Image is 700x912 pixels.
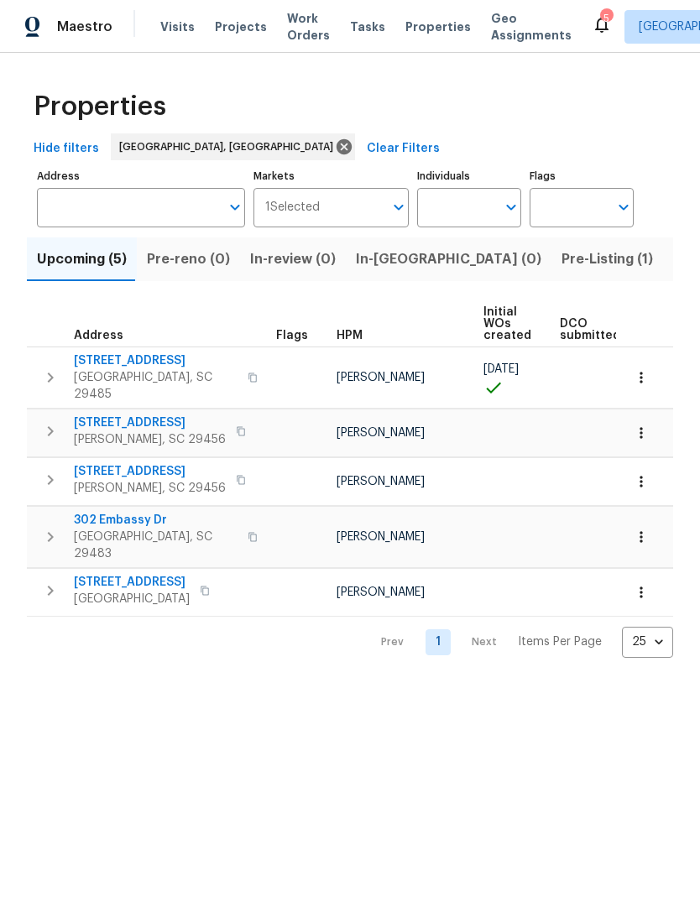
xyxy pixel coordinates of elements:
[499,195,523,219] button: Open
[387,195,410,219] button: Open
[483,363,519,375] span: [DATE]
[74,591,190,607] span: [GEOGRAPHIC_DATA]
[337,372,425,383] span: [PERSON_NAME]
[37,248,127,271] span: Upcoming (5)
[119,138,340,155] span: [GEOGRAPHIC_DATA], [GEOGRAPHIC_DATA]
[265,201,320,215] span: 1 Selected
[356,248,541,271] span: In-[GEOGRAPHIC_DATA] (0)
[360,133,447,164] button: Clear Filters
[74,414,226,431] span: [STREET_ADDRESS]
[74,369,238,403] span: [GEOGRAPHIC_DATA], SC 29485
[337,531,425,543] span: [PERSON_NAME]
[74,574,190,591] span: [STREET_ADDRESS]
[483,306,531,341] span: Initial WOs created
[74,330,123,341] span: Address
[74,352,238,369] span: [STREET_ADDRESS]
[337,427,425,439] span: [PERSON_NAME]
[57,18,112,35] span: Maestro
[426,629,451,655] a: Goto page 1
[74,480,226,497] span: [PERSON_NAME], SC 29456
[562,248,653,271] span: Pre-Listing (1)
[74,512,238,529] span: 302 Embassy Dr
[276,330,308,341] span: Flags
[530,171,634,181] label: Flags
[223,195,247,219] button: Open
[250,248,336,271] span: In-review (0)
[74,529,238,562] span: [GEOGRAPHIC_DATA], SC 29483
[417,171,521,181] label: Individuals
[337,586,425,598] span: [PERSON_NAME]
[160,18,195,35] span: Visits
[337,476,425,487] span: [PERSON_NAME]
[560,318,620,341] span: DCO submitted
[367,138,440,159] span: Clear Filters
[518,633,602,650] p: Items Per Page
[37,171,245,181] label: Address
[27,133,106,164] button: Hide filters
[365,627,673,658] nav: Pagination Navigation
[147,248,230,271] span: Pre-reno (0)
[34,138,99,159] span: Hide filters
[287,10,330,44] span: Work Orders
[34,98,166,115] span: Properties
[253,171,410,181] label: Markets
[405,18,471,35] span: Properties
[350,21,385,33] span: Tasks
[622,620,673,664] div: 25
[337,330,363,341] span: HPM
[600,10,612,27] div: 5
[111,133,355,160] div: [GEOGRAPHIC_DATA], [GEOGRAPHIC_DATA]
[74,431,226,448] span: [PERSON_NAME], SC 29456
[612,195,635,219] button: Open
[491,10,572,44] span: Geo Assignments
[215,18,267,35] span: Projects
[74,463,226,480] span: [STREET_ADDRESS]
